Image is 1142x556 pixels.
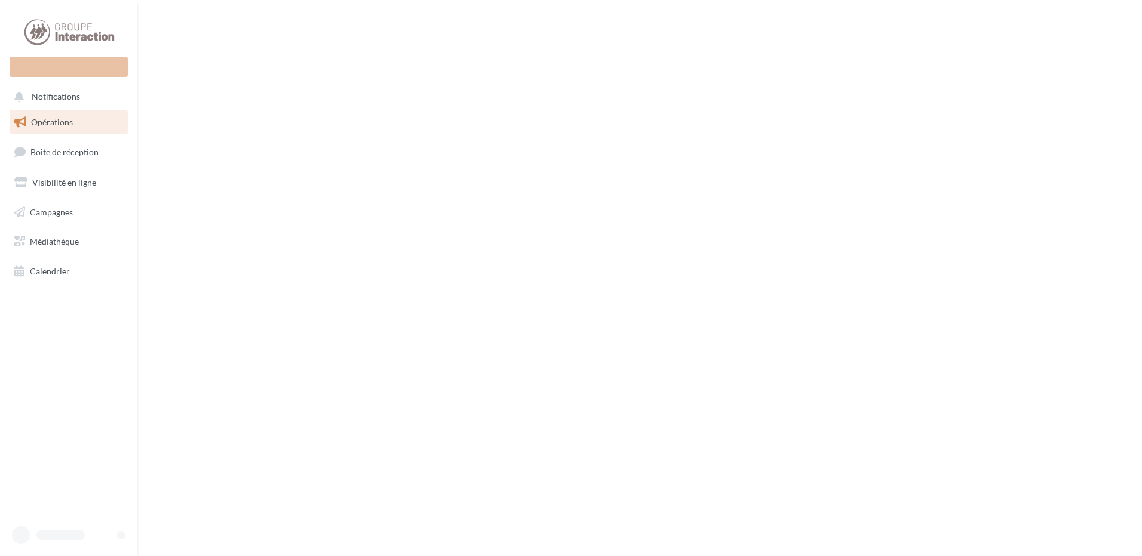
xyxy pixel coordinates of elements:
[30,206,73,217] span: Campagnes
[30,266,70,276] span: Calendrier
[7,110,130,135] a: Opérations
[32,177,96,187] span: Visibilité en ligne
[30,236,79,246] span: Médiathèque
[7,229,130,254] a: Médiathèque
[7,139,130,165] a: Boîte de réception
[10,57,128,77] div: Nouvelle campagne
[30,147,99,157] span: Boîte de réception
[31,117,73,127] span: Opérations
[7,170,130,195] a: Visibilité en ligne
[7,200,130,225] a: Campagnes
[7,259,130,284] a: Calendrier
[32,92,80,102] span: Notifications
